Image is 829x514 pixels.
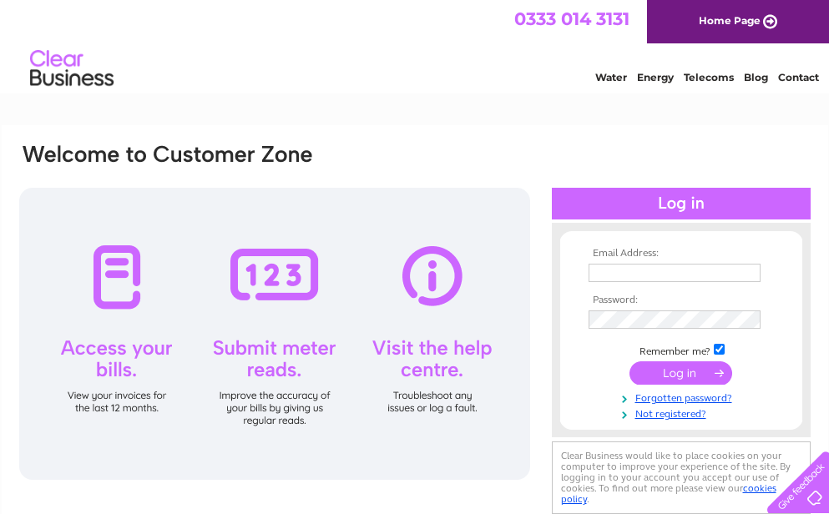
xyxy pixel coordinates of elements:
a: Contact [778,71,819,83]
div: Clear Business would like to place cookies on your computer to improve your experience of the sit... [552,441,811,514]
th: Password: [584,295,778,306]
img: logo.png [29,43,114,94]
a: Water [595,71,627,83]
td: Remember me? [584,341,778,358]
th: Email Address: [584,248,778,260]
input: Submit [629,361,732,385]
a: Not registered? [589,405,778,421]
a: Blog [744,71,768,83]
a: Telecoms [684,71,734,83]
a: Forgotten password? [589,389,778,405]
a: cookies policy [561,482,776,505]
a: Energy [637,71,674,83]
a: 0333 014 3131 [514,8,629,29]
div: Clear Business is a trading name of Verastar Limited (registered in [GEOGRAPHIC_DATA] No. 3667643... [21,9,810,81]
